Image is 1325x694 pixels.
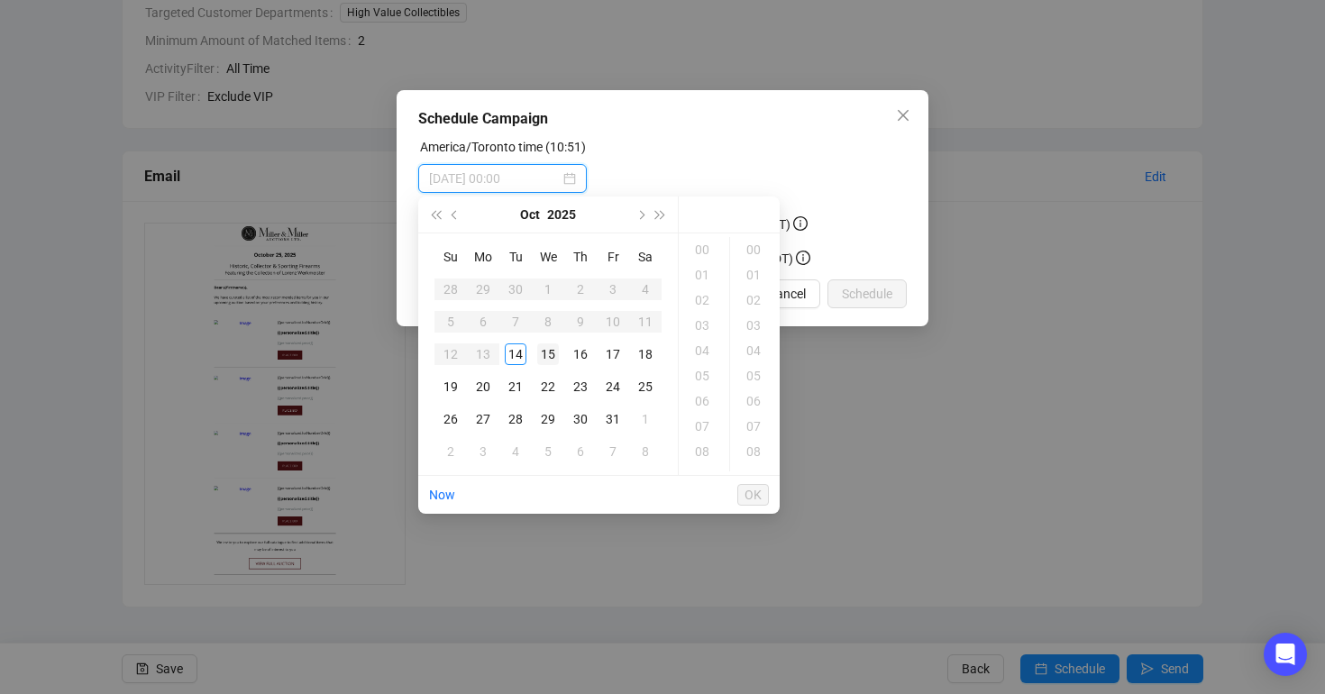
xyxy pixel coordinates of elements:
[467,403,499,435] td: 2025-10-27
[440,311,461,333] div: 5
[682,262,726,288] div: 01
[796,251,810,265] span: info-circle
[467,370,499,403] td: 2025-10-20
[434,241,467,273] th: Su
[440,376,461,397] div: 19
[537,343,559,365] div: 15
[602,441,624,462] div: 7
[537,376,559,397] div: 22
[635,441,656,462] div: 8
[564,338,597,370] td: 2025-10-16
[629,273,662,306] td: 2025-10-04
[682,338,726,363] div: 04
[472,343,494,365] div: 13
[418,108,907,130] div: Schedule Campaign
[597,273,629,306] td: 2025-10-03
[651,196,671,233] button: Next year (Control + right)
[505,441,526,462] div: 4
[1264,633,1307,676] div: Open Intercom Messenger
[597,241,629,273] th: Fr
[564,273,597,306] td: 2025-10-02
[734,414,777,439] div: 07
[635,279,656,300] div: 4
[734,288,777,313] div: 02
[434,273,467,306] td: 2025-09-28
[532,370,564,403] td: 2025-10-22
[635,408,656,430] div: 1
[537,279,559,300] div: 1
[467,338,499,370] td: 2025-10-13
[734,388,777,414] div: 06
[429,488,455,502] a: Now
[734,262,777,288] div: 01
[896,108,910,123] span: close
[597,403,629,435] td: 2025-10-31
[505,376,526,397] div: 21
[602,279,624,300] div: 3
[682,414,726,439] div: 07
[564,370,597,403] td: 2025-10-23
[564,435,597,468] td: 2025-11-06
[629,241,662,273] th: Sa
[505,408,526,430] div: 28
[505,279,526,300] div: 30
[754,279,820,308] button: Cancel
[547,196,576,233] button: Choose a year
[630,196,650,233] button: Next month (PageDown)
[440,279,461,300] div: 28
[532,241,564,273] th: We
[570,311,591,333] div: 9
[434,338,467,370] td: 2025-10-12
[827,279,907,308] button: Schedule
[682,388,726,414] div: 06
[597,338,629,370] td: 2025-10-17
[734,363,777,388] div: 05
[434,435,467,468] td: 2025-11-02
[537,408,559,430] div: 29
[629,435,662,468] td: 2025-11-08
[537,441,559,462] div: 5
[440,408,461,430] div: 26
[682,288,726,313] div: 02
[420,140,586,154] label: America/Toronto time (10:51)
[635,376,656,397] div: 25
[734,237,777,262] div: 00
[499,338,532,370] td: 2025-10-14
[532,403,564,435] td: 2025-10-29
[768,284,806,304] span: Cancel
[597,306,629,338] td: 2025-10-10
[889,101,918,130] button: Close
[434,403,467,435] td: 2025-10-26
[734,338,777,363] div: 04
[629,403,662,435] td: 2025-11-01
[429,169,560,188] input: Select date
[597,435,629,468] td: 2025-11-07
[682,439,726,464] div: 08
[472,279,494,300] div: 29
[472,376,494,397] div: 20
[570,279,591,300] div: 2
[629,306,662,338] td: 2025-10-11
[682,237,726,262] div: 00
[472,311,494,333] div: 6
[682,464,726,489] div: 09
[564,241,597,273] th: Th
[467,273,499,306] td: 2025-09-29
[682,313,726,338] div: 03
[570,408,591,430] div: 30
[734,439,777,464] div: 08
[499,403,532,435] td: 2025-10-28
[499,370,532,403] td: 2025-10-21
[520,196,540,233] button: Choose a month
[570,441,591,462] div: 6
[499,241,532,273] th: Tu
[440,441,461,462] div: 2
[532,338,564,370] td: 2025-10-15
[635,311,656,333] div: 11
[532,435,564,468] td: 2025-11-05
[602,408,624,430] div: 31
[472,441,494,462] div: 3
[564,306,597,338] td: 2025-10-09
[434,306,467,338] td: 2025-10-05
[602,311,624,333] div: 10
